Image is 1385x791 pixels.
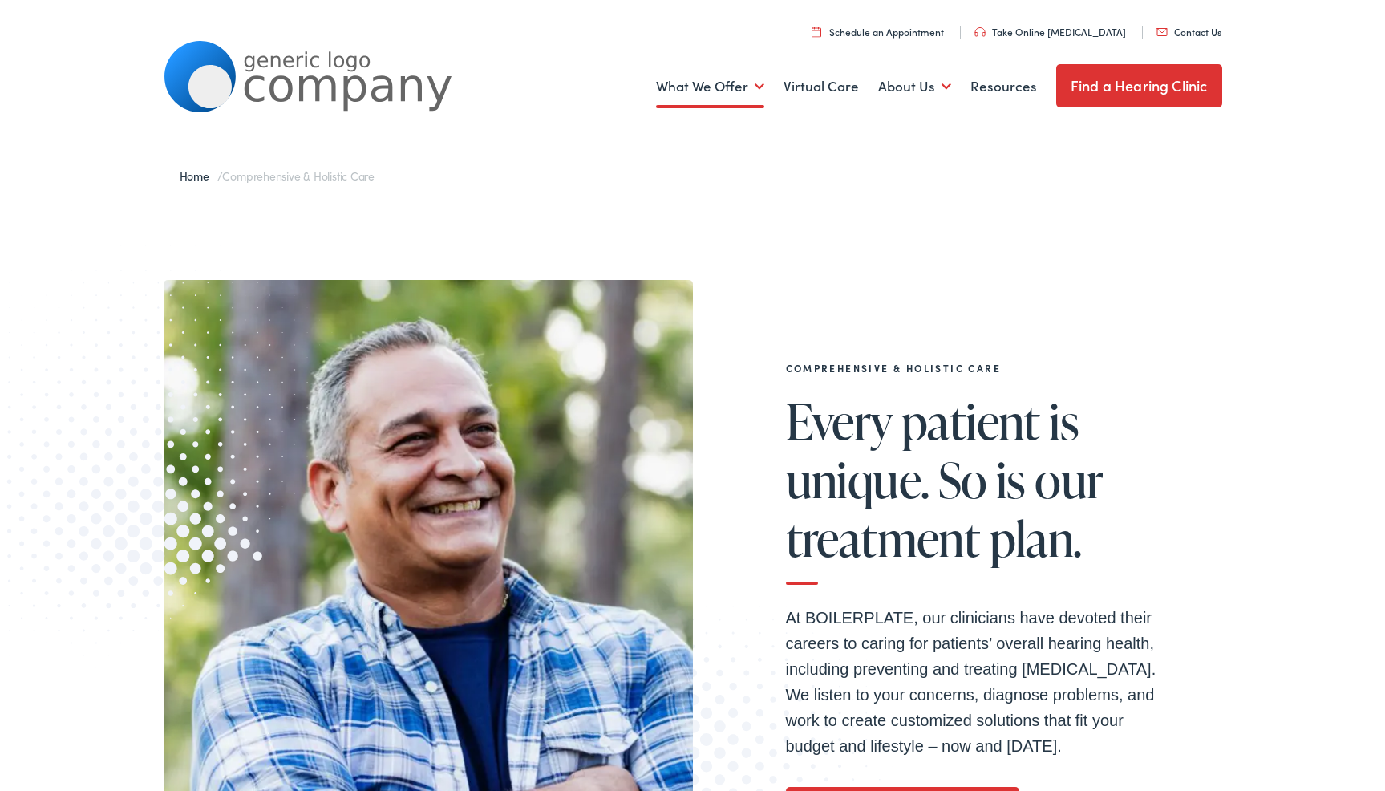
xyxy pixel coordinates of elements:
[1035,453,1103,506] span: our
[1056,64,1222,107] a: Find a Hearing Clinic
[180,168,375,184] span: /
[974,25,1126,39] a: Take Online [MEDICAL_DATA]
[784,57,859,116] a: Virtual Care
[786,395,893,448] span: Every
[938,453,987,506] span: So
[970,57,1037,116] a: Resources
[901,395,1040,448] span: patient
[222,168,375,184] span: Comprehensive & Holistic Care
[990,512,1082,565] span: plan.
[786,453,929,506] span: unique.
[878,57,951,116] a: About Us
[656,57,764,116] a: What We Offer
[974,27,986,37] img: utility icon
[812,26,821,37] img: utility icon
[812,25,944,39] a: Schedule an Appointment
[1156,28,1168,36] img: utility icon
[996,453,1026,506] span: is
[1156,25,1221,39] a: Contact Us
[786,512,981,565] span: treatment
[1049,395,1079,448] span: is
[180,168,217,184] a: Home
[786,605,1171,759] p: At BOILERPLATE, our clinicians have devoted their careers to caring for patients’ overall hearing...
[786,363,1171,374] h2: Comprehensive & Holistic Care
